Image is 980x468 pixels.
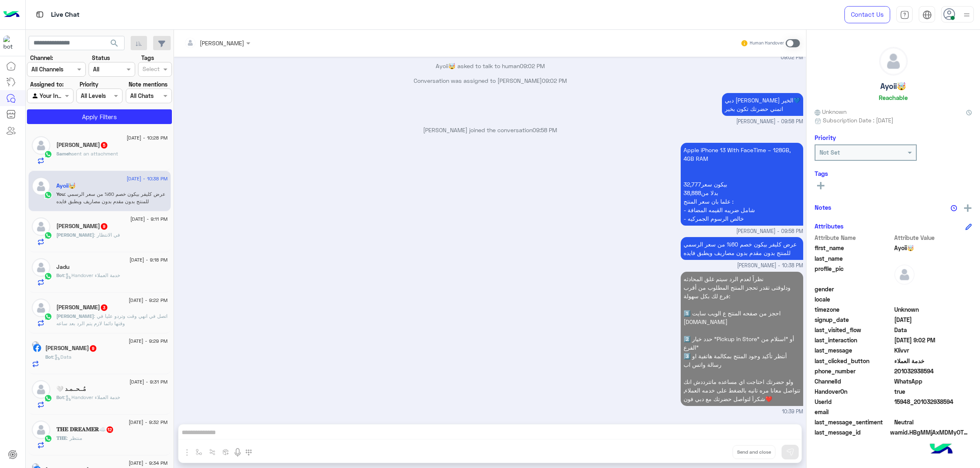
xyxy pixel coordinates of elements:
[815,134,836,141] h6: Priority
[44,231,52,240] img: WhatsApp
[56,191,65,197] span: You
[53,354,71,360] span: : Data
[894,336,972,344] span: 2025-09-15T18:02:24.451Z
[815,233,893,242] span: Attribute Name
[737,262,803,270] span: [PERSON_NAME] - 10:38 PM
[750,40,784,47] small: Human Handover
[129,378,167,386] span: [DATE] - 9:31 PM
[141,53,154,62] label: Tags
[32,217,50,236] img: defaultAdmin.png
[177,126,803,134] p: [PERSON_NAME] joined the conversation
[56,386,86,393] h5: مُــحــمـد 🤍
[894,264,915,285] img: defaultAdmin.png
[681,272,803,406] p: 15/9/2025, 10:39 PM
[107,426,113,433] span: 12
[532,126,557,133] span: 09:58 PM
[815,428,889,437] span: last_message_id
[815,222,844,230] h6: Attributes
[44,150,52,158] img: WhatsApp
[129,256,167,264] span: [DATE] - 9:18 PM
[823,116,893,124] span: Subscription Date : [DATE]
[30,80,64,89] label: Assigned to:
[127,175,167,182] span: [DATE] - 10:38 PM
[32,341,39,348] img: picture
[32,299,50,317] img: defaultAdmin.png
[129,297,167,304] span: [DATE] - 9:22 PM
[44,272,52,280] img: WhatsApp
[130,215,167,223] span: [DATE] - 9:11 PM
[815,170,972,177] h6: Tags
[681,237,803,260] p: 15/9/2025, 10:38 PM
[815,387,893,396] span: HandoverOn
[105,36,125,53] button: search
[951,205,957,211] img: notes
[815,367,893,375] span: phone_number
[894,315,972,324] span: 2025-09-15T17:19:55.704Z
[922,10,932,20] img: tab
[109,38,119,48] span: search
[733,445,775,459] button: Send and close
[894,418,972,426] span: 0
[32,136,50,155] img: defaultAdmin.png
[56,435,67,441] span: 𝐓𝐇𝐄
[894,357,972,365] span: خدمة العملاء
[141,64,160,75] div: Select
[815,377,893,386] span: ChannelId
[44,394,52,402] img: WhatsApp
[815,326,893,334] span: last_visited_flow
[101,142,107,149] span: 5
[51,9,80,20] p: Live Chat
[90,345,96,352] span: 9
[900,10,909,20] img: tab
[880,82,906,91] h5: Ayoii🤯
[815,357,893,365] span: last_clicked_button
[815,408,893,416] span: email
[129,459,167,467] span: [DATE] - 9:34 PM
[736,118,803,126] span: [PERSON_NAME] - 09:58 PM
[815,305,893,314] span: timezone
[94,232,120,238] span: في الانتظار
[44,191,52,199] img: WhatsApp
[894,397,972,406] span: 15948_201032938594
[32,177,50,195] img: defaultAdmin.png
[177,62,803,70] p: Ayoii🤯 asked to talk to human
[894,244,972,252] span: Ayoii🤯
[56,264,69,271] h5: Jadu
[815,418,893,426] span: last_message_sentiment
[962,10,972,20] img: profile
[56,426,114,433] h5: 𝐓𝐇𝐄 𝐃𝐑𝐄𝐀𝐌𝐄𝐑☁️
[3,6,20,23] img: Logo
[101,304,107,311] span: 3
[927,435,955,464] img: hulul-logo.png
[894,346,972,355] span: Klivvr
[92,53,110,62] label: Status
[964,204,971,212] img: add
[101,223,107,230] span: 9
[815,397,893,406] span: UserId
[64,272,120,278] span: : Handover خدمة العملاء
[56,223,108,230] h5: Anas Mossad
[815,346,893,355] span: last_message
[30,53,53,62] label: Channel:
[64,394,120,400] span: : Handover خدمة العملاء
[894,285,972,293] span: null
[815,336,893,344] span: last_interaction
[722,93,803,116] p: 15/9/2025, 9:58 PM
[844,6,890,23] a: Contact Us
[56,394,64,400] span: Bot
[3,35,18,50] img: 1403182699927242
[896,6,913,23] a: tab
[129,419,167,426] span: [DATE] - 9:32 PM
[80,80,98,89] label: Priority
[35,9,45,20] img: tab
[894,408,972,416] span: null
[894,295,972,304] span: null
[815,315,893,324] span: signup_date
[44,313,52,321] img: WhatsApp
[56,182,76,189] h5: Ayoii🤯
[681,143,803,226] p: 15/9/2025, 9:58 PM
[894,305,972,314] span: Unknown
[879,94,908,101] h6: Reachable
[56,191,165,204] span: عرض كليفر بيكون خصم 60% من سعر الرسمي للمنتج بدون مقدم بدون مصاريف ويطبق فايده
[815,295,893,304] span: locale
